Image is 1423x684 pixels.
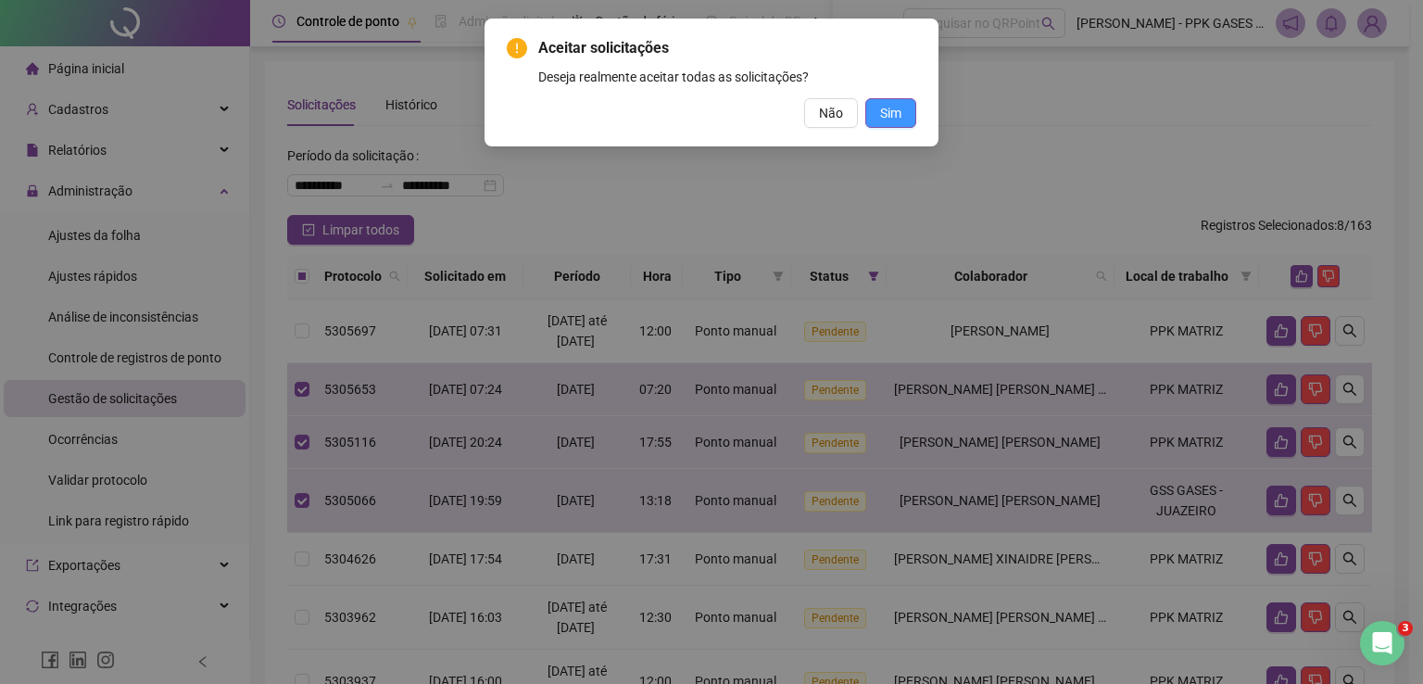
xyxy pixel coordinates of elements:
button: Não [804,98,858,128]
span: Sim [880,103,901,123]
button: Sim [865,98,916,128]
span: Aceitar solicitações [538,37,916,59]
div: Deseja realmente aceitar todas as solicitações? [538,67,916,87]
iframe: Intercom live chat [1360,621,1404,665]
span: 3 [1398,621,1413,636]
span: exclamation-circle [507,38,527,58]
span: Não [819,103,843,123]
